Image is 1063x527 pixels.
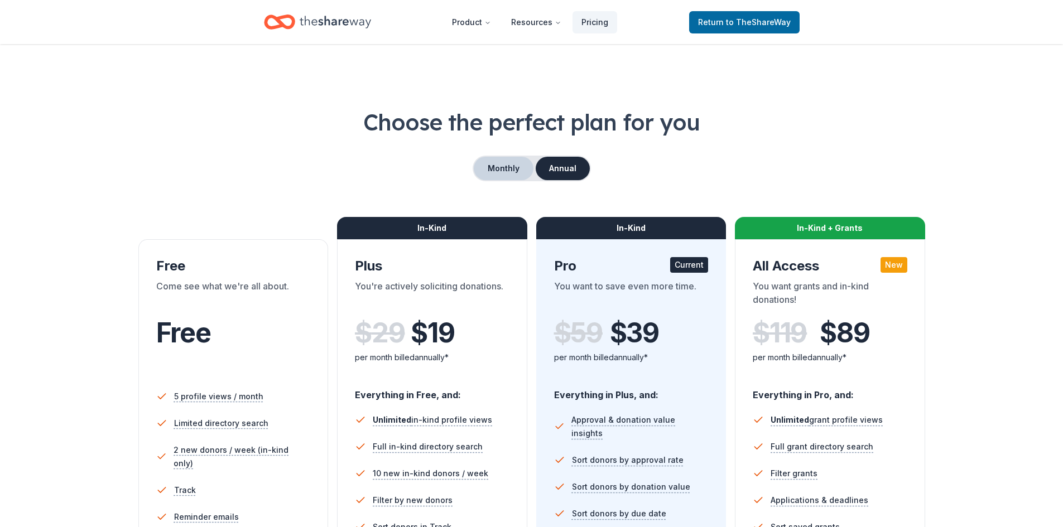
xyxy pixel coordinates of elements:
div: You want grants and in-kind donations! [753,279,907,311]
span: Unlimited [373,415,411,424]
button: Annual [536,157,590,180]
div: All Access [753,257,907,275]
div: per month billed annually* [554,351,709,364]
span: 5 profile views / month [174,390,263,403]
div: per month billed annually* [355,351,509,364]
a: Returnto TheShareWay [689,11,800,33]
div: In-Kind [536,217,727,239]
div: per month billed annually* [753,351,907,364]
span: 10 new in-kind donors / week [373,467,488,480]
div: Plus [355,257,509,275]
span: $ 89 [820,317,869,349]
div: New [881,257,907,273]
span: 2 new donors / week (in-kind only) [174,443,310,470]
span: Free [156,316,211,349]
a: Pricing [573,11,617,33]
a: Home [264,9,371,35]
span: Filter grants [771,467,817,480]
span: grant profile views [771,415,883,424]
div: You want to save even more time. [554,279,709,311]
div: Current [670,257,708,273]
span: Unlimited [771,415,809,424]
span: Limited directory search [174,417,268,430]
div: You're actively soliciting donations. [355,279,509,311]
span: Return [698,16,791,29]
nav: Main [443,9,617,35]
span: Full grant directory search [771,440,873,453]
span: Sort donors by due date [572,507,666,520]
button: Product [443,11,500,33]
div: Everything in Free, and: [355,379,509,402]
span: to TheShareWay [726,17,791,27]
span: Applications & deadlines [771,494,868,507]
span: in-kind profile views [373,415,492,424]
span: Filter by new donors [373,494,453,507]
span: Approval & donation value insights [571,413,708,440]
div: Free [156,257,311,275]
span: Sort donors by donation value [572,480,690,494]
span: Sort donors by approval rate [572,453,684,467]
span: Full in-kind directory search [373,440,483,453]
div: In-Kind + Grants [735,217,925,239]
span: $ 19 [411,317,454,349]
div: Everything in Pro, and: [753,379,907,402]
span: Track [174,484,196,497]
button: Resources [502,11,570,33]
span: $ 39 [610,317,659,349]
h1: Choose the perfect plan for you [45,107,1018,138]
span: Reminder emails [174,510,239,524]
div: Come see what we're all about. [156,279,311,311]
div: In-Kind [337,217,527,239]
button: Monthly [474,157,533,180]
div: Everything in Plus, and: [554,379,709,402]
div: Pro [554,257,709,275]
